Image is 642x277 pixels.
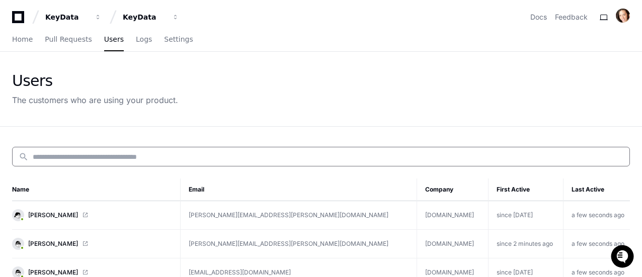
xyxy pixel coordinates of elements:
td: a few seconds ago [563,201,630,230]
a: Settings [164,28,193,51]
a: Pull Requests [45,28,92,51]
div: Start new chat [34,75,165,85]
button: Start new chat [171,78,183,90]
a: Logs [136,28,152,51]
span: Home [12,36,33,42]
th: Company [417,178,488,201]
img: 6.svg [13,239,23,248]
iframe: Open customer support [610,244,637,271]
span: [PERSON_NAME] [28,211,78,219]
span: [PERSON_NAME] [28,240,78,248]
a: Home [12,28,33,51]
td: [PERSON_NAME][EMAIL_ADDRESS][PERSON_NAME][DOMAIN_NAME] [180,230,417,258]
span: Pull Requests [45,36,92,42]
td: [DOMAIN_NAME] [417,201,488,230]
img: ACg8ocJUrLcZf4N_pKPjSchnfIZFEADKUSH3d_7rDd6qafJn1J2cnEo=s96-c [616,9,630,23]
th: Name [12,178,180,201]
span: [PERSON_NAME] [28,268,78,276]
button: KeyData [41,8,106,26]
img: 1736555170064-99ba0984-63c1-480f-8ee9-699278ef63ed [10,75,28,93]
mat-icon: search [19,152,29,162]
td: since [DATE] [488,201,563,230]
a: Powered byPylon [71,105,122,113]
th: Last Active [563,178,630,201]
a: [PERSON_NAME] [12,238,172,250]
img: 14.svg [13,210,23,220]
a: Docs [530,12,547,22]
div: The customers who are using your product. [12,94,178,106]
div: KeyData [123,12,166,22]
span: Pylon [100,106,122,113]
a: [PERSON_NAME] [12,209,172,221]
img: 6.svg [13,267,23,277]
td: a few seconds ago [563,230,630,258]
button: Feedback [555,12,588,22]
td: [PERSON_NAME][EMAIL_ADDRESS][PERSON_NAME][DOMAIN_NAME] [180,201,417,230]
span: Logs [136,36,152,42]
td: since 2 minutes ago [488,230,563,258]
button: KeyData [119,8,183,26]
div: Welcome [10,40,183,56]
a: Users [104,28,124,51]
td: [DOMAIN_NAME] [417,230,488,258]
div: KeyData [45,12,89,22]
th: Email [180,178,417,201]
th: First Active [488,178,563,201]
span: Users [104,36,124,42]
div: We're available if you need us! [34,85,127,93]
div: Users [12,72,178,90]
span: Settings [164,36,193,42]
img: PlayerZero [10,10,30,30]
